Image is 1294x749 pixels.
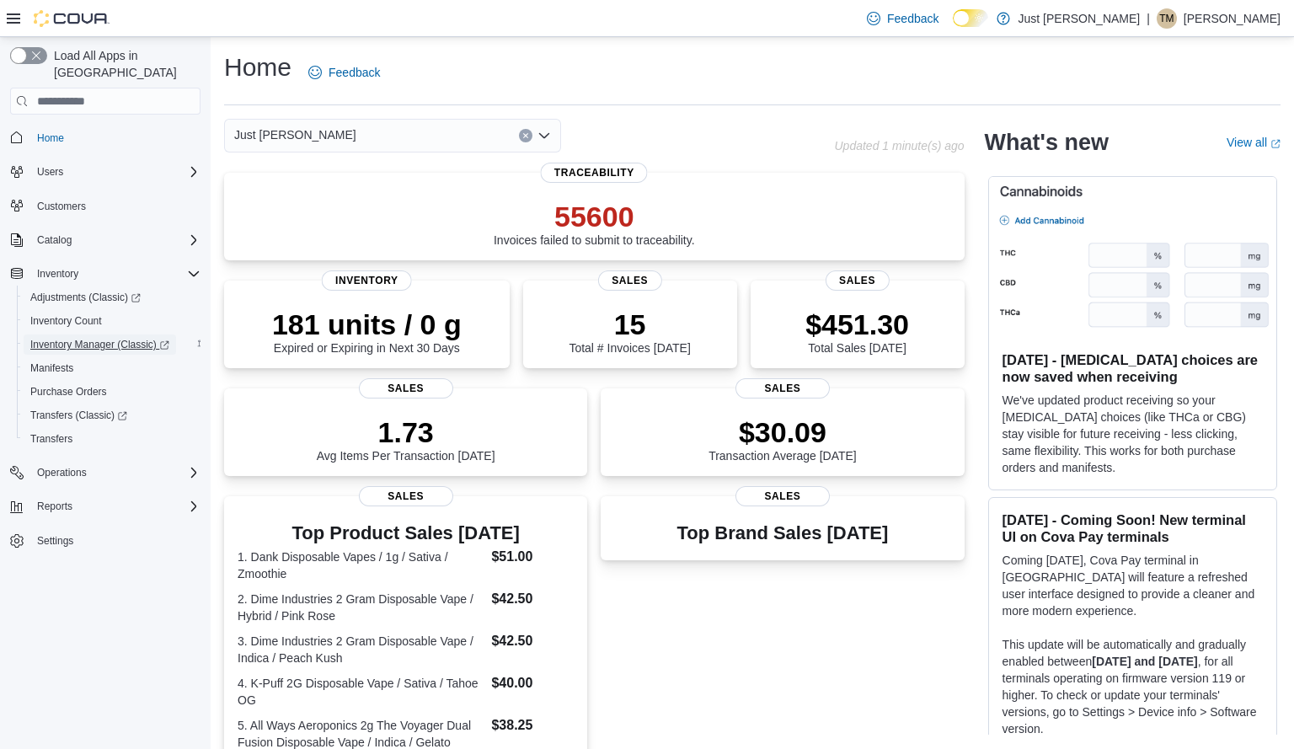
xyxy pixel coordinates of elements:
h3: Top Product Sales [DATE] [238,523,574,543]
span: Inventory [322,270,412,291]
img: Cova [34,10,110,27]
span: Home [30,126,201,147]
button: Customers [3,194,207,218]
button: Catalog [30,230,78,250]
a: Feedback [302,56,387,89]
span: Feedback [329,64,380,81]
dt: 3. Dime Industries 2 Gram Disposable Vape / Indica / Peach Kush [238,633,484,666]
span: Inventory Manager (Classic) [24,334,201,355]
span: Just [PERSON_NAME] [234,125,356,145]
p: Coming [DATE], Cova Pay terminal in [GEOGRAPHIC_DATA] will feature a refreshed user interface des... [1003,552,1263,619]
span: Customers [37,200,86,213]
button: Home [3,125,207,149]
button: Inventory [3,262,207,286]
button: Users [3,160,207,184]
h3: [DATE] - [MEDICAL_DATA] choices are now saved when receiving [1003,351,1263,385]
button: Inventory Count [17,309,207,333]
p: 1.73 [317,415,495,449]
p: Just [PERSON_NAME] [1019,8,1141,29]
span: Purchase Orders [24,382,201,402]
span: Sales [359,486,453,506]
span: Settings [37,534,73,548]
span: Adjustments (Classic) [24,287,201,308]
dd: $40.00 [491,673,574,693]
h2: What's new [985,129,1109,156]
dd: $42.50 [491,589,574,609]
div: Total Sales [DATE] [805,308,909,355]
p: [PERSON_NAME] [1184,8,1281,29]
span: Reports [37,500,72,513]
button: Reports [3,495,207,518]
a: Feedback [860,2,945,35]
a: Transfers (Classic) [24,405,134,425]
span: Users [30,162,201,182]
h3: [DATE] - Coming Soon! New terminal UI on Cova Pay terminals [1003,511,1263,545]
button: Reports [30,496,79,516]
a: Inventory Manager (Classic) [17,333,207,356]
p: We've updated product receiving so your [MEDICAL_DATA] choices (like THCa or CBG) stay visible fo... [1003,392,1263,476]
span: Inventory [30,264,201,284]
a: Home [30,128,71,148]
a: Transfers (Classic) [17,404,207,427]
span: Sales [735,486,830,506]
span: Adjustments (Classic) [30,291,141,304]
a: Manifests [24,358,80,378]
h1: Home [224,51,291,84]
span: Catalog [37,233,72,247]
a: Inventory Manager (Classic) [24,334,176,355]
span: Sales [825,270,889,291]
dd: $38.25 [491,715,574,736]
span: Catalog [30,230,201,250]
input: Dark Mode [953,9,988,27]
dt: 2. Dime Industries 2 Gram Disposable Vape / Hybrid / Pink Rose [238,591,484,624]
span: Purchase Orders [30,385,107,399]
span: Inventory [37,267,78,281]
button: Operations [30,463,94,483]
span: Inventory Count [24,311,201,331]
span: Transfers [30,432,72,446]
p: This update will be automatically and gradually enabled between , for all terminals operating on ... [1003,636,1263,737]
svg: External link [1270,139,1281,149]
span: TM [1159,8,1174,29]
span: Transfers (Classic) [24,405,201,425]
span: Transfers (Classic) [30,409,127,422]
div: Expired or Expiring in Next 30 Days [272,308,462,355]
a: Customers [30,196,93,217]
button: Open list of options [537,129,551,142]
div: Avg Items Per Transaction [DATE] [317,415,495,463]
button: Clear input [519,129,532,142]
a: Adjustments (Classic) [17,286,207,309]
p: 15 [569,308,690,341]
p: | [1147,8,1150,29]
a: Inventory Count [24,311,109,331]
strong: [DATE] and [DATE] [1092,655,1197,668]
div: Tiffani Martinez [1157,8,1177,29]
a: View allExternal link [1227,136,1281,149]
span: Manifests [30,361,73,375]
a: Settings [30,531,80,551]
div: Transaction Average [DATE] [708,415,857,463]
button: Catalog [3,228,207,252]
div: Invoices failed to submit to traceability. [494,200,695,247]
span: Home [37,131,64,145]
dd: $42.50 [491,631,574,651]
dt: 1. Dank Disposable Vapes / 1g / Sativa / Zmoothie [238,548,484,582]
span: Sales [598,270,662,291]
div: Total # Invoices [DATE] [569,308,690,355]
span: Customers [30,195,201,217]
span: Users [37,165,63,179]
a: Purchase Orders [24,382,114,402]
span: Operations [37,466,87,479]
button: Inventory [30,264,85,284]
button: Purchase Orders [17,380,207,404]
h3: Top Brand Sales [DATE] [677,523,889,543]
button: Users [30,162,70,182]
p: $451.30 [805,308,909,341]
span: Operations [30,463,201,483]
span: Sales [359,378,453,399]
a: Adjustments (Classic) [24,287,147,308]
button: Settings [3,528,207,553]
span: Feedback [887,10,938,27]
span: Inventory Manager (Classic) [30,338,169,351]
a: Transfers [24,429,79,449]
